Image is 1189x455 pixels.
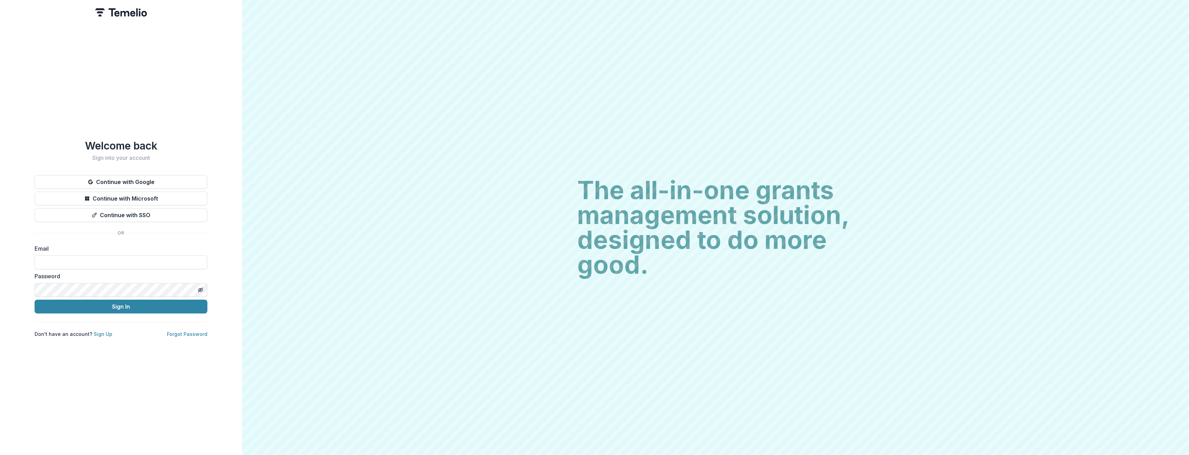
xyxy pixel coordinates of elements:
[95,8,147,17] img: Temelio
[195,284,206,296] button: Toggle password visibility
[35,300,207,313] button: Sign In
[35,139,207,152] h1: Welcome back
[94,331,112,337] a: Sign Up
[35,175,207,189] button: Continue with Google
[35,272,203,280] label: Password
[35,330,112,338] p: Don't have an account?
[35,155,207,161] h2: Sign into your account
[35,192,207,205] button: Continue with Microsoft
[35,208,207,222] button: Continue with SSO
[35,244,203,253] label: Email
[167,331,207,337] a: Forgot Password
